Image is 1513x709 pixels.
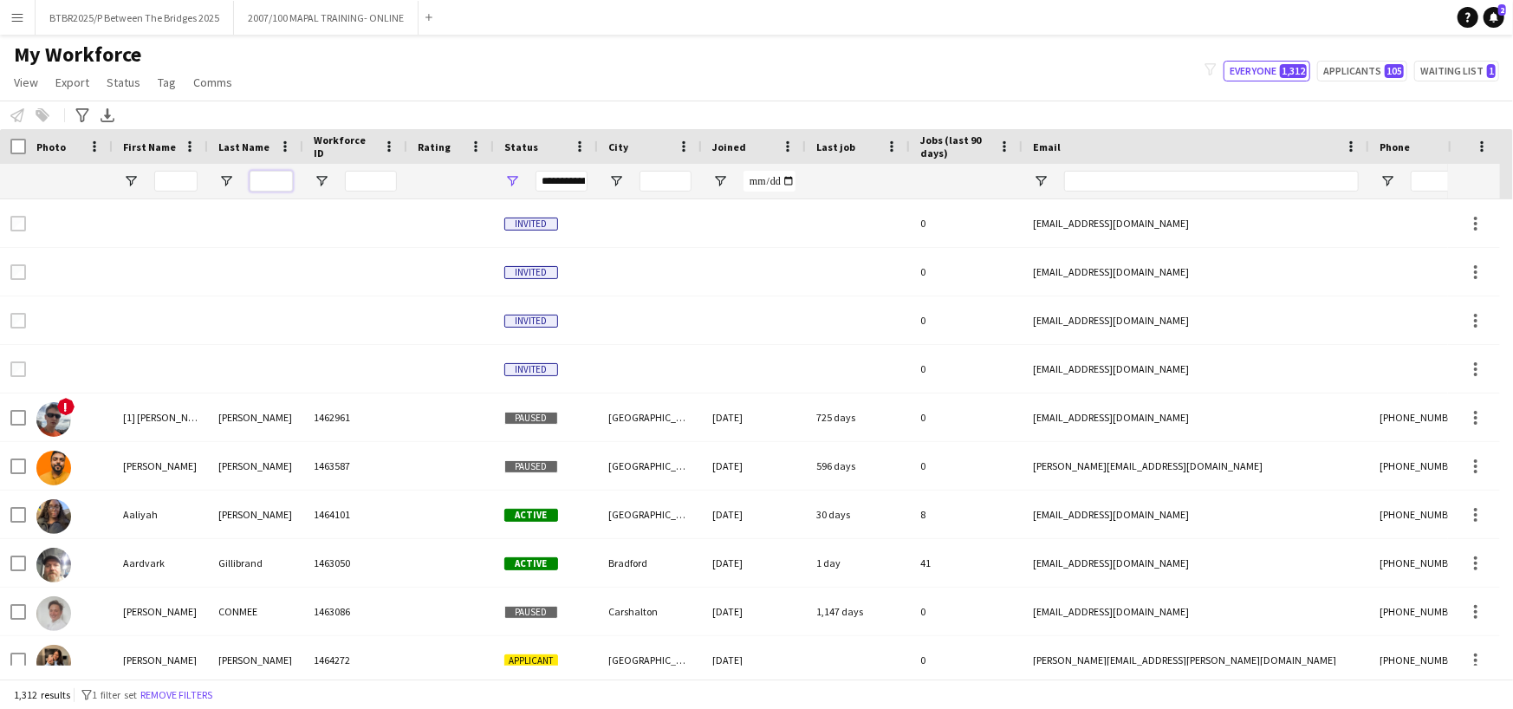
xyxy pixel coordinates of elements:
button: Waiting list1 [1414,61,1499,81]
div: Gillibrand [208,539,303,587]
div: [1] [PERSON_NAME] [113,394,208,441]
div: [EMAIL_ADDRESS][DOMAIN_NAME] [1023,539,1369,587]
span: Last job [816,140,855,153]
span: 105 [1385,64,1404,78]
span: Invited [504,218,558,231]
div: [EMAIL_ADDRESS][DOMAIN_NAME] [1023,248,1369,296]
button: Remove filters [137,686,216,705]
img: AARON CONMEE [36,596,71,631]
input: Row Selection is disabled for this row (unchecked) [10,264,26,280]
div: Carshalton [598,588,702,635]
button: Open Filter Menu [608,173,624,189]
button: BTBR2025/P Between The Bridges 2025 [36,1,234,35]
button: Open Filter Menu [712,173,728,189]
button: Open Filter Menu [1380,173,1395,189]
span: Invited [504,315,558,328]
input: Last Name Filter Input [250,171,293,192]
a: 2 [1484,7,1504,28]
input: City Filter Input [640,171,692,192]
input: Workforce ID Filter Input [345,171,397,192]
div: [EMAIL_ADDRESS][DOMAIN_NAME] [1023,345,1369,393]
span: Status [107,75,140,90]
div: [DATE] [702,442,806,490]
span: 2 [1498,4,1506,16]
button: Open Filter Menu [504,173,520,189]
div: 0 [910,248,1023,296]
a: View [7,71,45,94]
input: Row Selection is disabled for this row (unchecked) [10,313,26,328]
div: 0 [910,394,1023,441]
div: 1462961 [303,394,407,441]
div: [PERSON_NAME][EMAIL_ADDRESS][DOMAIN_NAME] [1023,442,1369,490]
span: Joined [712,140,746,153]
button: Open Filter Menu [1033,173,1049,189]
div: 0 [910,345,1023,393]
span: Workforce ID [314,133,376,159]
a: Export [49,71,96,94]
img: Aastha Pandhare [36,645,71,680]
img: Aardvark Gillibrand [36,548,71,582]
input: Email Filter Input [1064,171,1359,192]
img: Aaliyah Nwoke [36,499,71,534]
div: 1463587 [303,442,407,490]
span: Jobs (last 90 days) [920,133,991,159]
span: Status [504,140,538,153]
div: 8 [910,491,1023,538]
span: 1 filter set [92,688,137,701]
span: Last Name [218,140,269,153]
div: CONMEE [208,588,303,635]
div: 1 day [806,539,910,587]
button: Applicants105 [1317,61,1407,81]
div: [EMAIL_ADDRESS][DOMAIN_NAME] [1023,296,1369,344]
span: Invited [504,363,558,376]
div: 0 [910,199,1023,247]
span: Photo [36,140,66,153]
span: Applicant [504,654,558,667]
div: 1464101 [303,491,407,538]
img: [1] Joseph gildea [36,402,71,437]
div: [PERSON_NAME] [113,588,208,635]
div: 0 [910,588,1023,635]
a: Comms [186,71,239,94]
div: [DATE] [702,636,806,684]
div: [PERSON_NAME] [208,636,303,684]
div: 41 [910,539,1023,587]
div: [PERSON_NAME] [208,442,303,490]
div: [GEOGRAPHIC_DATA] [598,636,702,684]
button: Everyone1,312 [1224,61,1310,81]
a: Status [100,71,147,94]
span: Tag [158,75,176,90]
div: [EMAIL_ADDRESS][DOMAIN_NAME] [1023,199,1369,247]
span: Comms [193,75,232,90]
input: Row Selection is disabled for this row (unchecked) [10,216,26,231]
img: Aaditya Shankar Majumder [36,451,71,485]
div: [PERSON_NAME] [208,394,303,441]
span: Rating [418,140,451,153]
span: View [14,75,38,90]
span: Invited [504,266,558,279]
div: [EMAIL_ADDRESS][DOMAIN_NAME] [1023,588,1369,635]
div: [GEOGRAPHIC_DATA] [598,442,702,490]
div: [DATE] [702,588,806,635]
div: [GEOGRAPHIC_DATA] [598,491,702,538]
span: 1,312 [1280,64,1307,78]
span: Active [504,509,558,522]
div: 1463086 [303,588,407,635]
div: [GEOGRAPHIC_DATA] [598,394,702,441]
div: 1464272 [303,636,407,684]
span: 1 [1487,64,1496,78]
button: Open Filter Menu [314,173,329,189]
div: [EMAIL_ADDRESS][DOMAIN_NAME] [1023,394,1369,441]
span: Paused [504,412,558,425]
div: 0 [910,636,1023,684]
div: [DATE] [702,394,806,441]
div: 596 days [806,442,910,490]
div: [EMAIL_ADDRESS][DOMAIN_NAME] [1023,491,1369,538]
div: [DATE] [702,491,806,538]
div: [DATE] [702,539,806,587]
span: ! [57,398,75,415]
div: [PERSON_NAME] [113,442,208,490]
span: City [608,140,628,153]
span: Paused [504,606,558,619]
span: Email [1033,140,1061,153]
